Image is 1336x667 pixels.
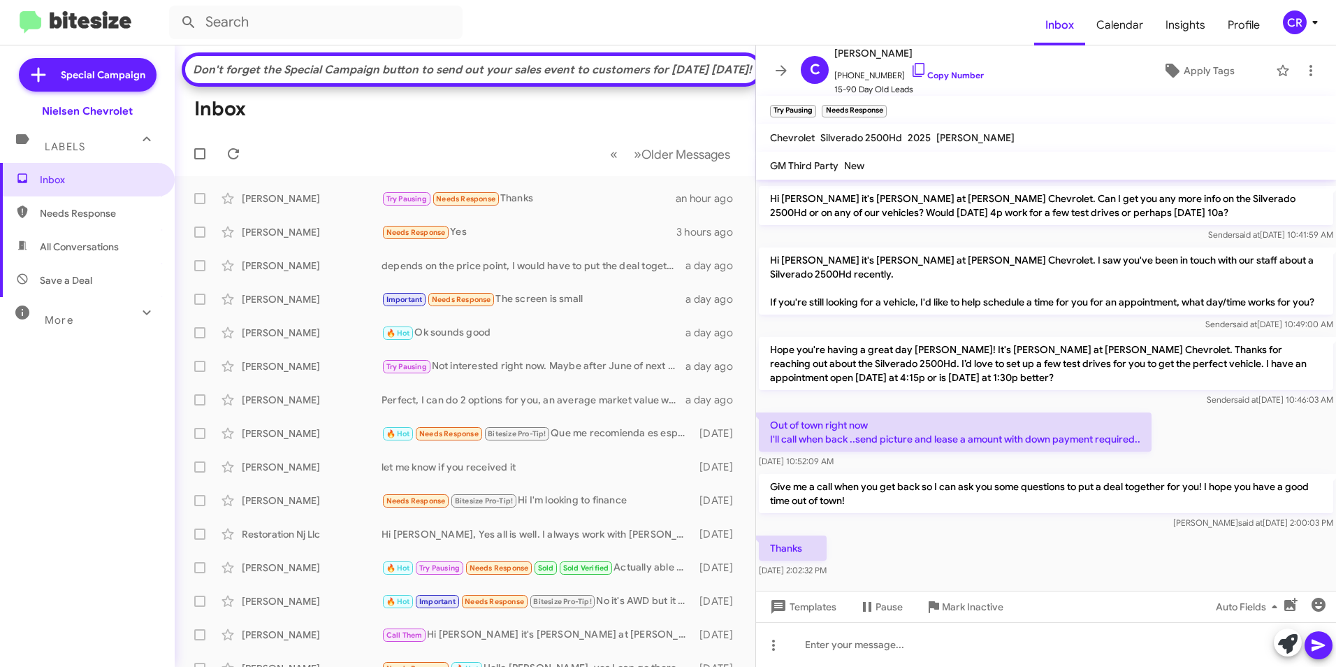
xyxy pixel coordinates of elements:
[834,45,984,62] span: [PERSON_NAME]
[770,159,838,172] span: GM Third Party
[1235,229,1260,240] span: said at
[1034,5,1085,45] a: Inbox
[834,62,984,83] span: [PHONE_NUMBER]
[685,259,744,273] div: a day ago
[770,105,816,117] small: Try Pausing
[419,564,460,573] span: Try Pausing
[767,594,836,619] span: Templates
[242,426,382,440] div: [PERSON_NAME]
[242,460,382,474] div: [PERSON_NAME]
[1127,58,1269,83] button: Apply Tags
[759,536,827,561] p: Thanks
[533,597,591,606] span: Bitesize Pro-Tip!
[45,314,73,327] span: More
[1217,5,1271,45] span: Profile
[169,6,463,39] input: Search
[382,493,693,509] div: Hi I'm looking to finance
[759,474,1333,513] p: Give me a call when you get back so I can ask you some questions to put a deal together for you! ...
[19,58,157,92] a: Special Campaign
[936,131,1015,144] span: [PERSON_NAME]
[693,594,744,608] div: [DATE]
[192,63,753,77] div: Don't forget the Special Campaign button to send out your sales event to customers for [DATE] [DA...
[419,429,479,438] span: Needs Response
[242,393,382,407] div: [PERSON_NAME]
[610,145,618,163] span: «
[386,228,446,237] span: Needs Response
[386,329,410,338] span: 🔥 Hot
[1184,58,1235,83] span: Apply Tags
[693,527,744,541] div: [DATE]
[242,594,382,608] div: [PERSON_NAME]
[676,225,744,239] div: 3 hours ago
[910,70,984,80] a: Copy Number
[1205,594,1294,619] button: Auto Fields
[820,131,902,144] span: Silverado 2500Hd
[40,273,92,287] span: Save a Deal
[45,141,85,153] span: Labels
[759,565,827,575] span: [DATE] 2:02:32 PM
[685,393,744,407] div: a day ago
[1207,394,1333,405] span: Sender [DATE] 10:46:03 AM
[693,494,744,508] div: [DATE]
[455,496,513,505] span: Bitesize Pro-Tip!
[42,104,133,118] div: Nielsen Chevrolet
[242,527,382,541] div: Restoration Nj Llc
[759,337,1333,390] p: Hope you're having a great day [PERSON_NAME]! It's [PERSON_NAME] at [PERSON_NAME] Chevrolet. Than...
[40,240,119,254] span: All Conversations
[382,527,693,541] div: Hi [PERSON_NAME], Yes all is well. I always work with [PERSON_NAME] who does an incredible job ev...
[386,194,427,203] span: Try Pausing
[685,326,744,340] div: a day ago
[641,147,730,162] span: Older Messages
[436,194,495,203] span: Needs Response
[419,597,456,606] span: Important
[386,429,410,438] span: 🔥 Hot
[844,159,864,172] span: New
[194,98,246,120] h1: Inbox
[386,295,423,304] span: Important
[602,140,626,168] button: Previous
[242,292,382,306] div: [PERSON_NAME]
[602,140,739,168] nav: Page navigation example
[382,426,693,442] div: Que me recomienda es esperar, quería una ustedes tienen motor 8 negra Silverado
[382,292,685,308] div: The screen is small
[676,192,744,206] div: an hour ago
[914,594,1015,619] button: Mark Inactive
[465,597,524,606] span: Needs Response
[1154,5,1217,45] a: Insights
[1173,517,1333,528] span: [PERSON_NAME] [DATE] 2:00:03 PM
[40,206,159,220] span: Needs Response
[242,259,382,273] div: [PERSON_NAME]
[759,413,1152,452] p: Out of town right now I'll call when back ..send picture and lease a amount with down payment req...
[242,359,382,373] div: [PERSON_NAME]
[759,456,834,466] span: [DATE] 10:52:09 AM
[538,564,554,573] span: Sold
[382,560,693,576] div: Actually able to make it within the hour. Should be there before 2. Thanks
[693,426,744,440] div: [DATE]
[625,140,739,168] button: Next
[693,628,744,642] div: [DATE]
[759,186,1333,225] p: Hi [PERSON_NAME] it's [PERSON_NAME] at [PERSON_NAME] Chevrolet. Can I get you any more info on th...
[822,105,886,117] small: Needs Response
[40,173,159,187] span: Inbox
[1283,10,1307,34] div: CR
[242,494,382,508] div: [PERSON_NAME]
[386,496,446,505] span: Needs Response
[242,628,382,642] div: [PERSON_NAME]
[810,59,820,81] span: C
[386,564,410,573] span: 🔥 Hot
[1085,5,1154,45] a: Calendar
[382,224,676,241] div: Yes
[382,393,685,407] div: Perfect, I can do 2 options for you, an average market value where I don't have to see the vehicl...
[685,292,744,306] div: a day ago
[563,564,609,573] span: Sold Verified
[61,68,145,82] span: Special Campaign
[470,564,529,573] span: Needs Response
[382,594,693,610] div: No it's AWD but it is white and I don't like that color
[1234,394,1258,405] span: said at
[382,191,676,207] div: Thanks
[759,248,1333,315] p: Hi [PERSON_NAME] it's [PERSON_NAME] at [PERSON_NAME] Chevrolet. I saw you've been in touch with o...
[432,295,491,304] span: Needs Response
